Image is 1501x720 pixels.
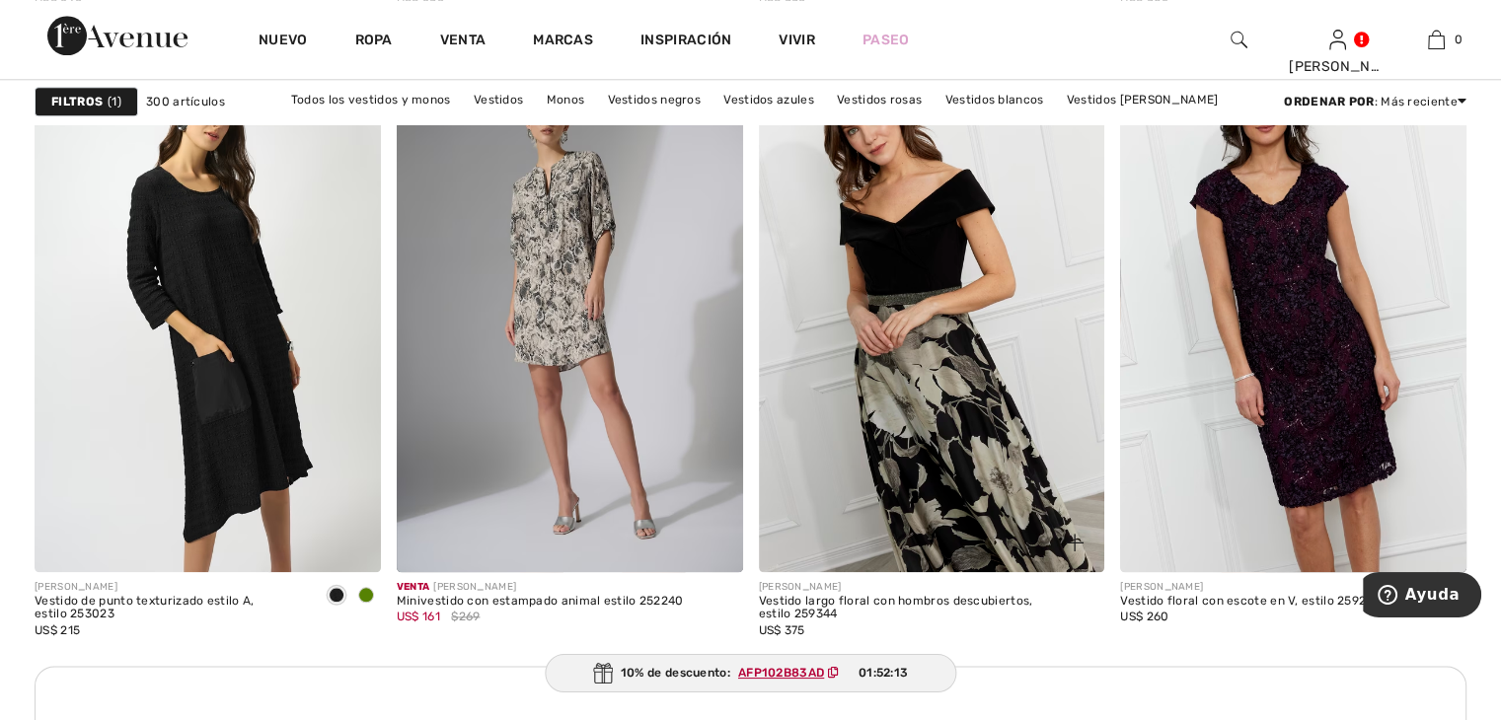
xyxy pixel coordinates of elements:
font: [PERSON_NAME] [1289,58,1404,75]
font: : Más reciente [1374,95,1457,108]
img: Vestido floral con escote en V, estilo 259223. Color baya [1120,52,1466,571]
a: Vestidos rosas [827,87,932,112]
font: Nuevo [259,32,308,48]
font: 01:52:13 [859,666,908,680]
font: 10% de descuento: [621,666,730,680]
font: 300 artículos [146,95,225,108]
a: Iniciar sesión [1329,30,1346,48]
a: Todos los vestidos y monos [281,87,461,112]
div: Negro [322,580,351,612]
font: Venta [440,32,487,48]
a: Vestidos azules [713,87,824,112]
font: Minivestido con estampado animal estilo 252240 [397,594,684,608]
img: Mi bolso [1428,28,1445,51]
font: Vestido floral con escote en V, estilo 259223 [1120,594,1381,608]
a: 0 [1388,28,1484,51]
font: Vestido de punto texturizado estilo A, estilo 253023 [35,594,254,621]
font: AFP102B83AD [738,666,824,680]
img: Mi información [1329,28,1346,51]
font: Inspiración [640,32,731,48]
font: Vestidos blancos [945,93,1044,107]
img: Vestido de punto texturizado estilo A, estilo 253023. Negro [35,52,381,571]
font: [PERSON_NAME] [759,581,842,593]
a: Nuevo [259,32,308,52]
font: $269 [451,610,480,623]
div: Palta [351,580,381,612]
font: US$ 260 [1120,610,1168,623]
font: Paseo [863,32,910,48]
font: Ordenar por [1284,95,1374,108]
font: Filtros [51,95,103,108]
iframe: Abre un widget donde puedes encontrar más información. [1363,572,1481,621]
a: Vestidos [PERSON_NAME] [1057,87,1229,112]
font: US$ 375 [759,623,805,637]
font: Todos los vestidos y monos [291,93,451,107]
a: Venta [440,32,487,52]
font: Ropa [355,32,393,48]
img: plus_v2.svg [1066,534,1084,551]
font: [PERSON_NAME] [35,581,117,593]
a: Vestidos negros [597,87,711,112]
a: Vestidos [464,87,533,112]
font: 1 [112,95,116,108]
a: Vivir [779,30,815,50]
a: Paseo [863,30,910,50]
font: Vestidos [474,93,523,107]
font: Vivir [779,32,815,48]
a: Vestido largo floral con hombros descubiertos, estilo 259344. Negro/Beige [759,52,1105,571]
font: Monos [547,93,585,107]
font: 0 [1455,33,1463,46]
font: Marcas [533,32,593,48]
img: buscar en el sitio web [1231,28,1247,51]
img: Gift.svg [593,663,613,684]
font: Vestidos [PERSON_NAME] [1067,93,1219,107]
font: Vestido largo floral con hombros descubiertos, estilo 259344 [759,594,1033,621]
font: [PERSON_NAME] [433,581,516,593]
font: US$ 161 [397,610,440,623]
font: Vestidos azules [723,93,814,107]
font: Venta [397,581,430,593]
font: US$ 215 [35,623,80,637]
font: Vestidos negros [607,93,701,107]
a: Monos [537,87,595,112]
a: Marcas [533,32,593,52]
font: [PERSON_NAME] [1120,581,1203,593]
a: Ropa [355,32,393,52]
font: Vestidos rosas [837,93,922,107]
img: Avenida 1ère [47,16,188,55]
a: Vestidos blancos [936,87,1054,112]
img: Minivestido con estampado animal, estilo 252240. Beige/multicolor [397,52,743,571]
